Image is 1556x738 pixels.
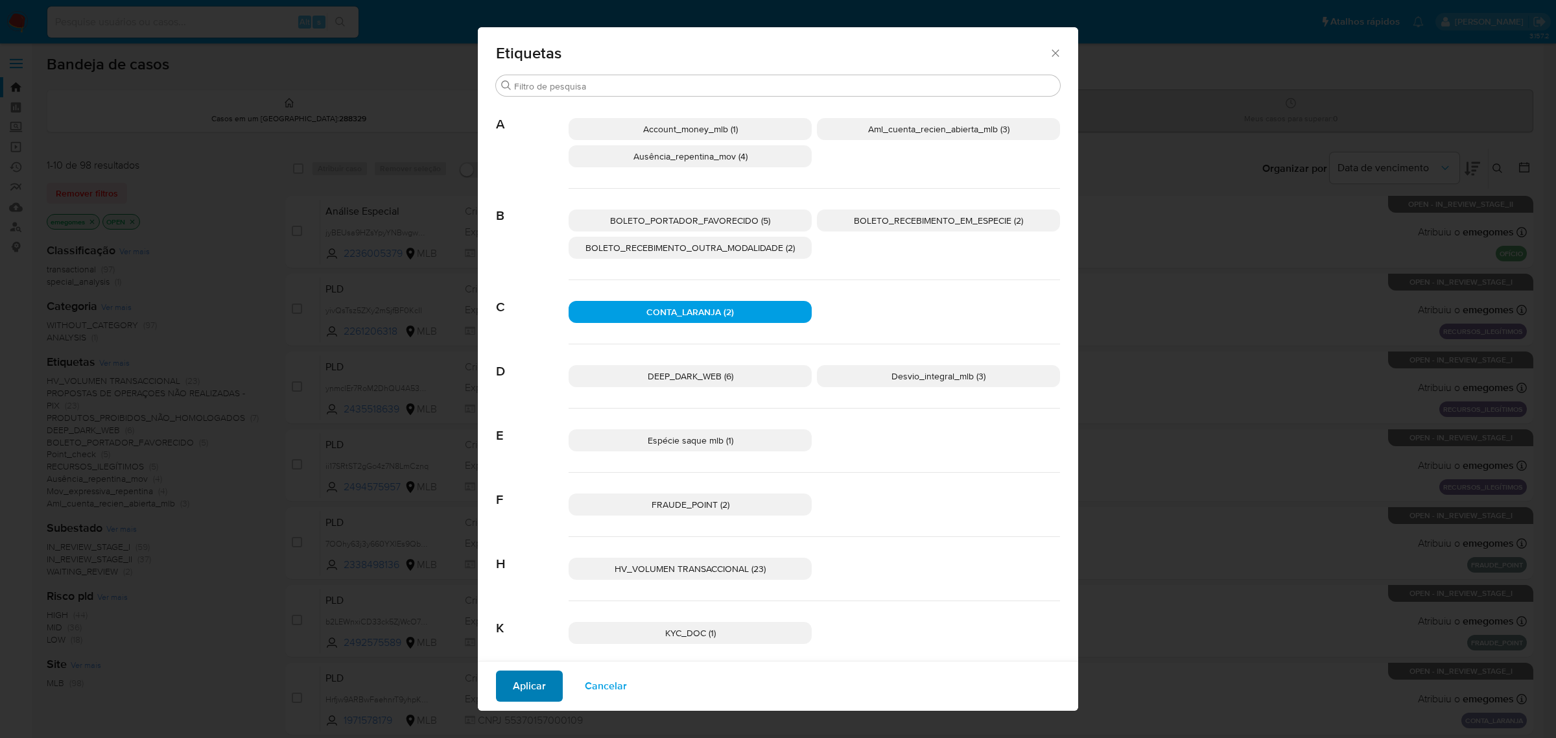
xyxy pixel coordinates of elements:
[496,97,569,132] span: A
[496,537,569,572] span: H
[569,429,812,451] div: Espécie saque mlb (1)
[615,562,766,575] span: HV_VOLUMEN TRANSACCIONAL (23)
[514,80,1055,92] input: Filtro de pesquisa
[513,672,546,700] span: Aplicar
[665,626,716,639] span: KYC_DOC (1)
[569,209,812,232] div: BOLETO_PORTADOR_FAVORECIDO (5)
[569,365,812,387] div: DEEP_DARK_WEB (6)
[652,498,729,511] span: FRAUDE_POINT (2)
[646,305,734,318] span: CONTA_LARANJA (2)
[854,214,1023,227] span: BOLETO_RECEBIMENTO_EM_ESPECIE (2)
[496,45,1049,61] span: Etiquetas
[496,280,569,315] span: C
[496,671,563,702] button: Aplicar
[496,473,569,508] span: F
[569,145,812,167] div: Ausência_repentina_mov (4)
[633,150,748,163] span: Ausência_repentina_mov (4)
[648,370,733,383] span: DEEP_DARK_WEB (6)
[648,434,733,447] span: Espécie saque mlb (1)
[817,365,1060,387] div: Desvio_integral_mlb (3)
[569,494,812,516] div: FRAUDE_POINT (2)
[569,301,812,323] div: CONTA_LARANJA (2)
[496,601,569,636] span: K
[610,214,770,227] span: BOLETO_PORTADOR_FAVORECIDO (5)
[496,344,569,379] span: D
[496,409,569,444] span: E
[585,241,795,254] span: BOLETO_RECEBIMENTO_OUTRA_MODALIDADE (2)
[569,622,812,644] div: KYC_DOC (1)
[569,558,812,580] div: HV_VOLUMEN TRANSACCIONAL (23)
[496,189,569,224] span: B
[643,123,738,136] span: Account_money_mlb (1)
[568,671,644,702] button: Cancelar
[817,118,1060,140] div: Aml_cuenta_recien_abierta_mlb (3)
[569,118,812,140] div: Account_money_mlb (1)
[501,80,512,91] button: Procurar
[891,370,985,383] span: Desvio_integral_mlb (3)
[868,123,1009,136] span: Aml_cuenta_recien_abierta_mlb (3)
[817,209,1060,232] div: BOLETO_RECEBIMENTO_EM_ESPECIE (2)
[569,237,812,259] div: BOLETO_RECEBIMENTO_OUTRA_MODALIDADE (2)
[1049,47,1061,58] button: Fechar
[585,672,627,700] span: Cancelar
